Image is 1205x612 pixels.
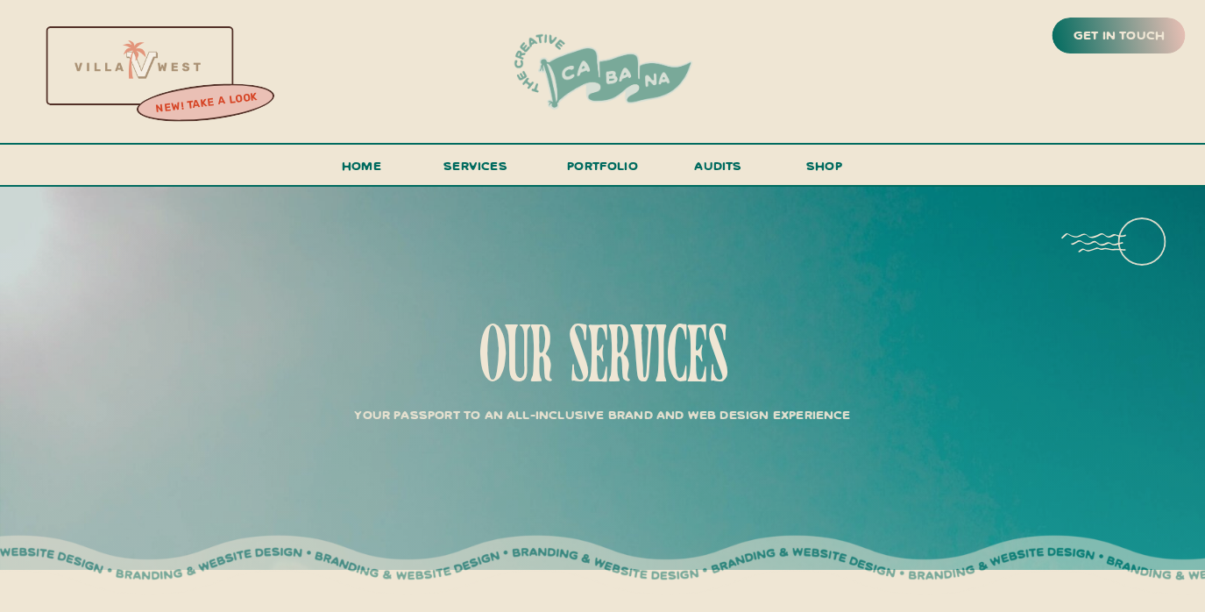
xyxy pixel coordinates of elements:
[300,319,906,397] h1: our services
[783,154,867,185] a: shop
[134,86,278,121] a: new! take a look
[439,154,513,187] a: services
[443,157,507,174] span: services
[562,154,644,187] a: portfolio
[308,403,898,420] p: Your Passport to an All-Inclusive Brand and Web Design Experience
[335,154,389,187] a: Home
[692,154,745,185] a: audits
[1070,24,1168,48] a: get in touch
